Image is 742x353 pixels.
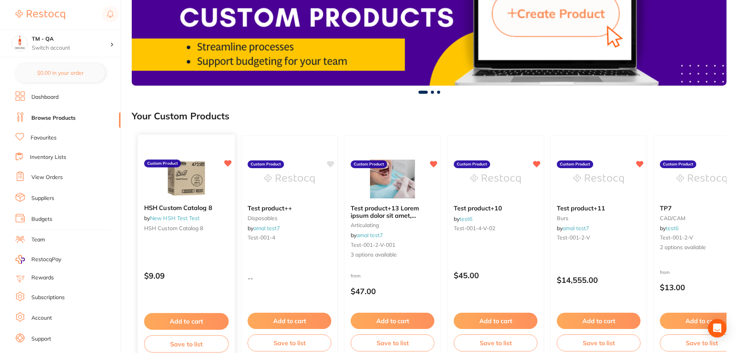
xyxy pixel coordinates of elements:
[677,160,727,198] img: TP7
[31,215,52,223] a: Budgets
[454,334,537,351] button: Save to list
[351,251,434,259] span: 3 options available
[454,271,537,280] p: $45.00
[367,160,418,198] img: Test product+13 Lorem ipsum dolor sit amet, consectetur adipiscing elit, Lorem ipsum dolor sit am...
[31,256,61,263] span: RestocqPay
[351,160,387,168] label: Custom Product
[31,114,76,122] a: Browse Products
[248,225,280,232] span: by
[248,160,284,168] label: Custom Product
[660,160,696,168] label: Custom Product
[132,111,229,122] h2: Your Custom Products
[31,134,57,142] a: Favourites
[31,335,51,343] a: Support
[248,234,331,241] small: test-001-4
[31,274,54,282] a: Rewards
[460,215,472,222] a: test6
[150,215,200,222] a: New HSH Test Test
[557,160,593,168] label: Custom Product
[666,225,678,232] a: test6
[351,334,434,351] button: Save to list
[454,215,472,222] span: by
[15,10,65,19] img: Restocq Logo
[144,313,229,330] button: Add to cart
[660,269,670,275] span: from
[144,271,229,280] p: $9.09
[351,222,434,228] small: articulating
[557,334,640,351] button: Save to list
[708,319,727,338] div: Open Intercom Messenger
[15,255,25,264] img: RestocqPay
[356,232,383,239] a: amal test7
[31,294,65,301] a: Subscriptions
[557,276,640,284] p: $14,555.00
[15,6,65,24] a: Restocq Logo
[144,335,229,353] button: Save to list
[660,225,678,232] span: by
[351,205,434,219] b: Test product+13 Lorem ipsum dolor sit amet, consectetur adipiscing elit, Lorem ipsum dolor sit am...
[144,160,181,167] label: Custom Product
[248,205,331,212] b: Test product++
[573,160,624,198] img: Test product+11
[557,313,640,329] button: Add to cart
[31,195,54,202] a: Suppliers
[557,225,589,232] span: by
[470,160,521,198] img: Test product+10
[30,153,66,161] a: Inventory Lists
[248,215,331,221] small: disposables
[563,225,589,232] a: amal test7
[32,44,110,52] p: Switch account
[351,313,434,329] button: Add to cart
[12,36,28,51] img: TM - QA
[454,160,490,168] label: Custom Product
[31,236,45,244] a: Team
[454,225,537,231] small: test-001-4-V-02
[264,160,315,198] img: Test product++
[351,242,434,248] small: test-001-2-V-001
[15,64,105,82] button: $0.00 in your order
[351,273,361,279] span: from
[557,234,640,241] small: test-001-2-V
[31,93,59,101] a: Dashboard
[32,35,110,43] h4: TM - QA
[351,232,383,239] span: by
[31,314,52,322] a: Account
[248,334,331,351] button: Save to list
[557,215,640,221] small: burs
[144,215,200,222] span: by
[248,313,331,329] button: Add to cart
[15,255,61,264] a: RestocqPay
[161,159,212,198] img: HSH Custom Catalog 8
[253,225,280,232] a: amal test7
[454,205,537,212] b: Test product+10
[454,313,537,329] button: Add to cart
[557,205,640,212] b: Test product+11
[351,287,434,296] p: $47.00
[144,204,229,212] b: HSH Custom Catalog 8
[241,275,337,282] div: --
[31,174,63,181] a: View Orders
[144,225,229,231] small: HSH Custom Catalog 8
